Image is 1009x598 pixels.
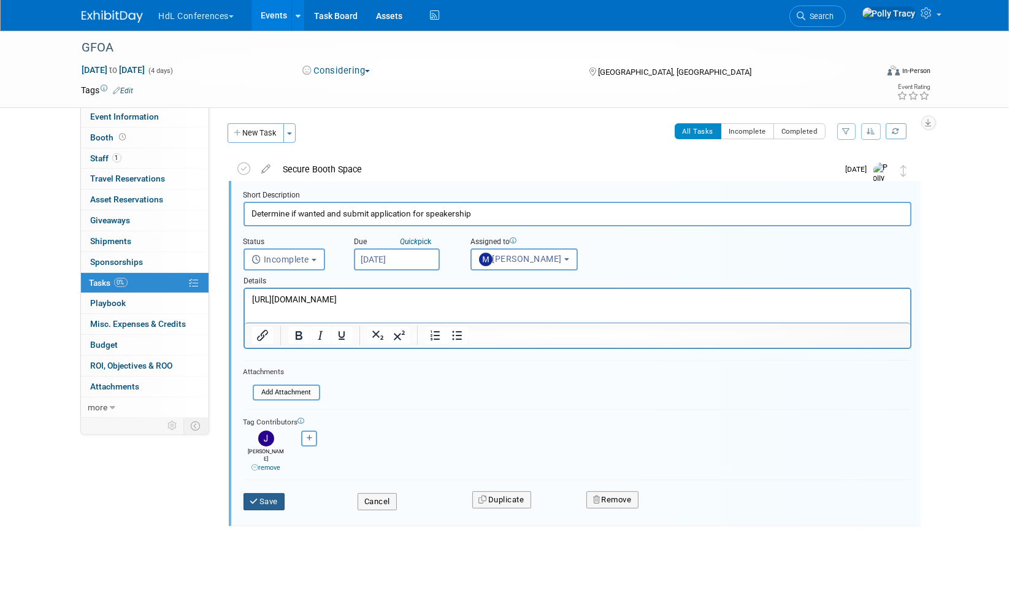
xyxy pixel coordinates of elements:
[244,367,320,377] div: Attachments
[398,237,434,247] a: Quickpick
[424,327,445,344] button: Numbered list
[846,165,873,174] span: [DATE]
[252,255,310,264] span: Incomplete
[163,418,184,434] td: Personalize Event Tab Strip
[113,86,134,95] a: Edit
[354,237,452,248] div: Due
[81,128,209,148] a: Booth
[78,37,859,59] div: GFOA
[888,66,900,75] img: Format-Inperson.png
[331,327,351,344] button: Underline
[862,7,916,20] img: Polly Tracy
[91,381,140,391] span: Attachments
[886,123,907,139] a: Refresh
[675,123,722,139] button: All Tasks
[91,298,126,308] span: Playbook
[91,174,166,183] span: Travel Reservations
[902,66,930,75] div: In-Person
[244,237,336,248] div: Status
[82,10,143,23] img: ExhibitDay
[472,491,531,508] button: Duplicate
[81,252,209,272] a: Sponsorships
[252,464,281,472] a: remove
[81,314,209,334] a: Misc. Expenses & Credits
[897,84,930,90] div: Event Rating
[367,327,388,344] button: Subscript
[81,356,209,376] a: ROI, Objectives & ROO
[244,248,325,270] button: Incomplete
[91,194,164,204] span: Asset Reservations
[721,123,774,139] button: Incomplete
[108,65,120,75] span: to
[81,273,209,293] a: Tasks0%
[479,254,562,264] span: [PERSON_NAME]
[258,431,274,447] img: Johnny Nguyen
[81,190,209,210] a: Asset Reservations
[470,248,578,270] button: [PERSON_NAME]
[91,340,118,350] span: Budget
[88,402,108,412] span: more
[247,447,286,473] div: [PERSON_NAME]
[114,278,128,287] span: 0%
[228,123,284,143] button: New Task
[81,397,209,418] a: more
[91,153,121,163] span: Staff
[82,84,134,96] td: Tags
[401,237,418,246] i: Quick
[91,319,186,329] span: Misc. Expenses & Credits
[586,491,639,508] button: Remove
[244,493,285,510] button: Save
[81,335,209,355] a: Budget
[244,190,911,202] div: Short Description
[245,289,910,323] iframe: Rich Text Area
[81,107,209,127] a: Event Information
[112,153,121,163] span: 1
[244,270,911,288] div: Details
[81,169,209,189] a: Travel Reservations
[81,148,209,169] a: Staff1
[388,327,409,344] button: Superscript
[805,64,931,82] div: Event Format
[91,236,132,246] span: Shipments
[298,64,375,77] button: Considering
[91,112,159,121] span: Event Information
[244,202,911,226] input: Name of task or a short description
[183,418,209,434] td: Toggle Event Tabs
[252,327,273,344] button: Insert/edit link
[81,293,209,313] a: Playbook
[358,493,397,510] button: Cancel
[91,215,131,225] span: Giveaways
[81,210,209,231] a: Giveaways
[90,278,128,288] span: Tasks
[470,237,624,248] div: Assigned to
[81,231,209,251] a: Shipments
[256,164,277,175] a: edit
[873,163,892,195] img: Polly Tracy
[91,257,144,267] span: Sponsorships
[82,64,146,75] span: [DATE] [DATE]
[288,327,309,344] button: Bold
[901,165,907,177] i: Move task
[773,123,826,139] button: Completed
[789,6,846,27] a: Search
[309,327,330,344] button: Italic
[148,67,174,75] span: (4 days)
[446,327,467,344] button: Bullet list
[354,248,440,270] input: Due Date
[81,377,209,397] a: Attachments
[244,415,911,427] div: Tag Contributors
[277,159,838,180] div: Secure Booth Space
[91,132,129,142] span: Booth
[598,67,751,77] span: [GEOGRAPHIC_DATA], [GEOGRAPHIC_DATA]
[117,132,129,142] span: Booth not reserved yet
[91,361,173,370] span: ROI, Objectives & ROO
[806,12,834,21] span: Search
